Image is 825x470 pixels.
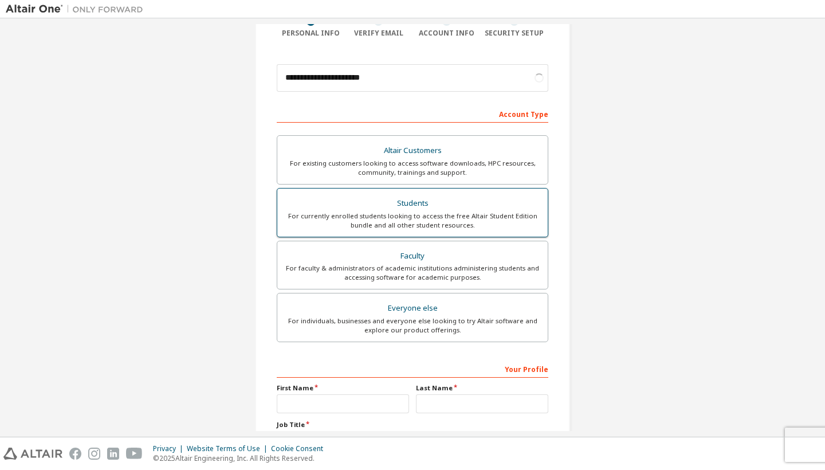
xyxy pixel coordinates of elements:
div: Faculty [284,248,541,264]
label: Last Name [416,383,548,393]
div: For existing customers looking to access software downloads, HPC resources, community, trainings ... [284,159,541,177]
div: Security Setup [481,29,549,38]
img: facebook.svg [69,448,81,460]
div: Privacy [153,444,187,453]
div: Altair Customers [284,143,541,159]
div: Students [284,195,541,211]
div: Your Profile [277,359,548,378]
div: For faculty & administrators of academic institutions administering students and accessing softwa... [284,264,541,282]
img: altair_logo.svg [3,448,62,460]
label: Job Title [277,420,548,429]
p: © 2025 Altair Engineering, Inc. All Rights Reserved. [153,453,330,463]
img: Altair One [6,3,149,15]
div: Account Info [412,29,481,38]
div: For currently enrolled students looking to access the free Altair Student Edition bundle and all ... [284,211,541,230]
div: For individuals, businesses and everyone else looking to try Altair software and explore our prod... [284,316,541,335]
img: instagram.svg [88,448,100,460]
div: Cookie Consent [271,444,330,453]
div: Website Terms of Use [187,444,271,453]
div: Account Type [277,104,548,123]
img: linkedin.svg [107,448,119,460]
div: Personal Info [277,29,345,38]
img: youtube.svg [126,448,143,460]
label: First Name [277,383,409,393]
div: Verify Email [345,29,413,38]
div: Everyone else [284,300,541,316]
